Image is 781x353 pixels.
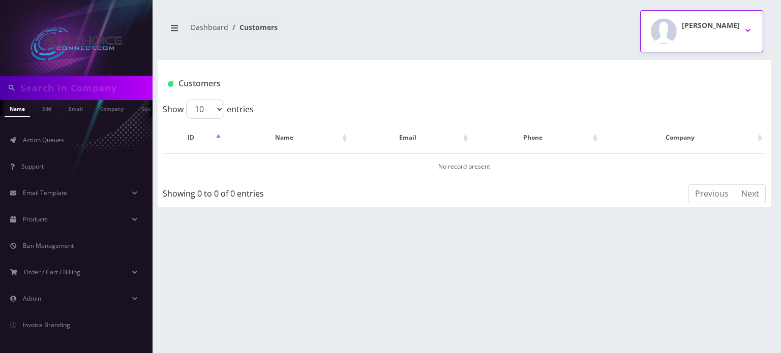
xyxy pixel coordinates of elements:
span: Action Queues [23,136,64,144]
span: Admin [23,294,41,303]
th: Email: activate to sort column ascending [350,123,470,152]
a: Email [64,100,88,116]
th: Company: activate to sort column ascending [601,123,765,152]
td: No record present [164,153,765,179]
label: Show entries [163,100,254,119]
a: Next [735,184,766,203]
th: Name: activate to sort column ascending [224,123,349,152]
span: Support [21,162,44,171]
h1: Customers [168,79,659,88]
h2: [PERSON_NAME] [682,21,740,30]
a: Customer [136,100,171,116]
span: Email Template [23,188,67,197]
a: Name [5,100,30,117]
span: Ban Management [23,241,74,250]
li: Customers [228,22,278,33]
span: Invoice Branding [23,320,70,329]
span: Products [23,215,48,223]
a: Dashboard [191,22,228,32]
nav: breadcrumb [165,17,457,46]
th: Phone: activate to sort column ascending [471,123,600,152]
input: Search in Company [20,78,150,98]
a: Previous [688,184,735,203]
select: Showentries [186,100,224,119]
button: [PERSON_NAME] [640,10,763,52]
div: Showing 0 to 0 of 0 entries [163,183,406,200]
th: ID: activate to sort column descending [164,123,223,152]
span: Order / Cart / Billing [24,268,80,276]
a: Company [95,100,129,116]
a: SIM [37,100,56,116]
img: All Choice Connect [31,27,122,60]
